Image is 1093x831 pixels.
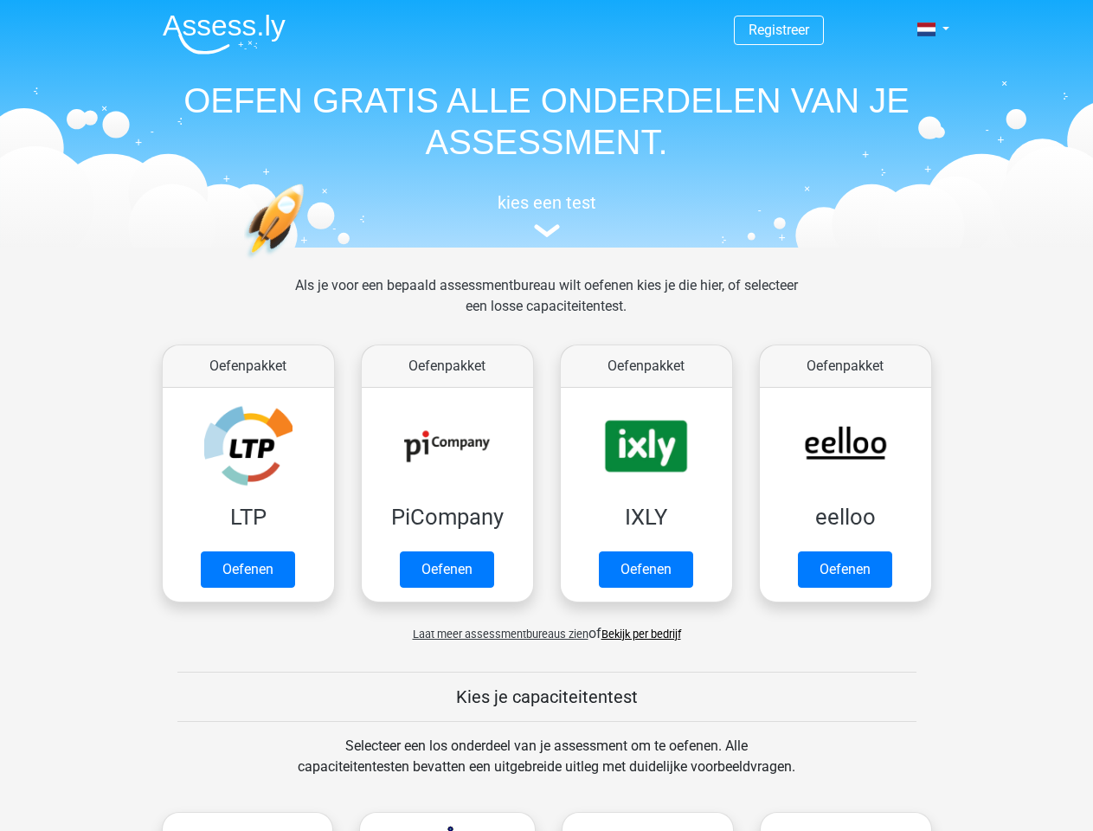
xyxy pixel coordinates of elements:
[534,224,560,237] img: assessment
[149,192,945,213] h5: kies een test
[599,551,693,588] a: Oefenen
[601,628,681,641] a: Bekijk per bedrijf
[281,275,812,338] div: Als je voor een bepaald assessmentbureau wilt oefenen kies je die hier, of selecteer een losse ca...
[281,736,812,798] div: Selecteer een los onderdeel van je assessment om te oefenen. Alle capaciteitentesten bevatten een...
[400,551,494,588] a: Oefenen
[201,551,295,588] a: Oefenen
[149,192,945,238] a: kies een test
[798,551,892,588] a: Oefenen
[149,609,945,644] div: of
[749,22,809,38] a: Registreer
[244,184,371,340] img: oefenen
[413,628,588,641] span: Laat meer assessmentbureaus zien
[149,80,945,163] h1: OEFEN GRATIS ALLE ONDERDELEN VAN JE ASSESSMENT.
[177,686,916,707] h5: Kies je capaciteitentest
[163,14,286,55] img: Assessly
